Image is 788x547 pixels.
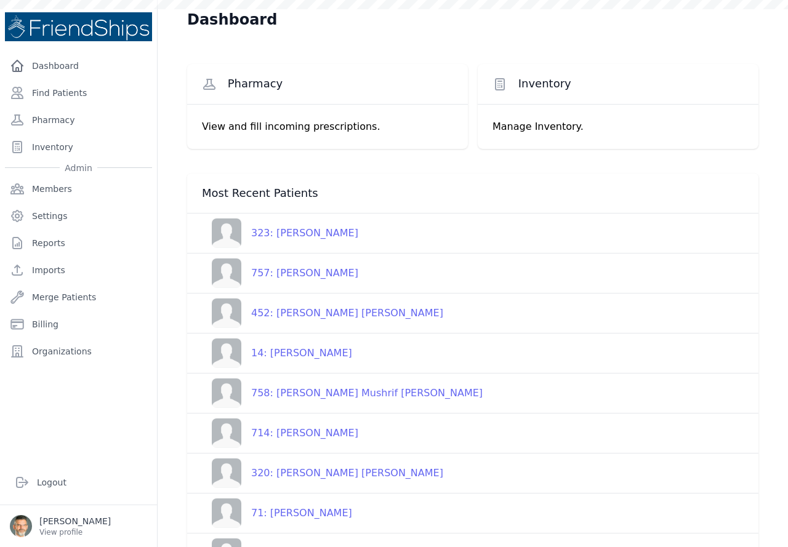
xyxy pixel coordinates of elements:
[212,218,241,248] img: person-242608b1a05df3501eefc295dc1bc67a.jpg
[187,64,468,149] a: Pharmacy View and fill incoming prescriptions.
[5,81,152,105] a: Find Patients
[241,226,358,241] div: 323: [PERSON_NAME]
[518,76,571,91] span: Inventory
[5,54,152,78] a: Dashboard
[10,470,147,495] a: Logout
[202,338,352,368] a: 14: [PERSON_NAME]
[202,458,443,488] a: 320: [PERSON_NAME] [PERSON_NAME]
[478,64,758,149] a: Inventory Manage Inventory.
[39,515,111,527] p: [PERSON_NAME]
[212,458,241,488] img: person-242608b1a05df3501eefc295dc1bc67a.jpg
[60,162,97,174] span: Admin
[241,466,443,481] div: 320: [PERSON_NAME] [PERSON_NAME]
[212,298,241,328] img: person-242608b1a05df3501eefc295dc1bc67a.jpg
[202,119,453,134] p: View and fill incoming prescriptions.
[202,378,483,408] a: 758: [PERSON_NAME] Mushrif [PERSON_NAME]
[202,186,318,201] span: Most Recent Patients
[202,418,358,448] a: 714: [PERSON_NAME]
[5,231,152,255] a: Reports
[39,527,111,537] p: View profile
[241,266,358,281] div: 757: [PERSON_NAME]
[202,218,358,248] a: 323: [PERSON_NAME]
[212,258,241,288] img: person-242608b1a05df3501eefc295dc1bc67a.jpg
[5,108,152,132] a: Pharmacy
[5,312,152,337] a: Billing
[212,498,241,528] img: person-242608b1a05df3501eefc295dc1bc67a.jpg
[241,346,352,361] div: 14: [PERSON_NAME]
[187,10,277,30] h1: Dashboard
[5,204,152,228] a: Settings
[5,285,152,309] a: Merge Patients
[5,135,152,159] a: Inventory
[241,426,358,441] div: 714: [PERSON_NAME]
[5,339,152,364] a: Organizations
[228,76,283,91] span: Pharmacy
[241,506,352,521] div: 71: [PERSON_NAME]
[5,177,152,201] a: Members
[5,258,152,282] a: Imports
[202,258,358,288] a: 757: [PERSON_NAME]
[241,386,483,401] div: 758: [PERSON_NAME] Mushrif [PERSON_NAME]
[492,119,744,134] p: Manage Inventory.
[212,418,241,448] img: person-242608b1a05df3501eefc295dc1bc67a.jpg
[212,338,241,368] img: person-242608b1a05df3501eefc295dc1bc67a.jpg
[202,298,443,328] a: 452: [PERSON_NAME] [PERSON_NAME]
[202,498,352,528] a: 71: [PERSON_NAME]
[5,12,152,41] img: Medical Missions EMR
[241,306,443,321] div: 452: [PERSON_NAME] [PERSON_NAME]
[10,515,147,537] a: [PERSON_NAME] View profile
[212,378,241,408] img: person-242608b1a05df3501eefc295dc1bc67a.jpg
